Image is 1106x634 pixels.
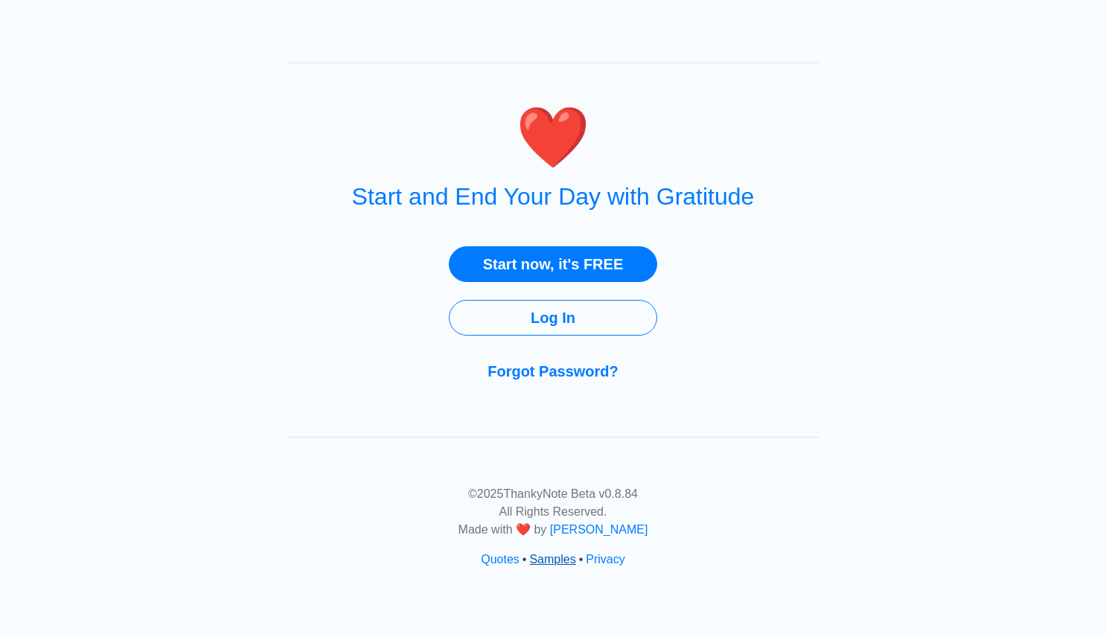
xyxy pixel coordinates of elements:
span: heart [516,104,590,170]
div: • • [299,551,808,580]
a: [PERSON_NAME] [550,523,648,536]
a: Quotes [481,553,520,566]
p: © 2025 ThankyNote Beta v 0.8.84 All Rights Reserved. [299,485,808,521]
h2: Start and End Your Day with Gratitude [288,182,819,228]
a: Forgot Password? [449,353,657,389]
a: Start now, it's FREE [449,246,657,282]
span: with love [516,523,531,536]
p: Made with by [299,521,808,539]
a: Privacy [586,553,624,566]
a: Samples [529,553,575,566]
a: Log In [449,300,657,336]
